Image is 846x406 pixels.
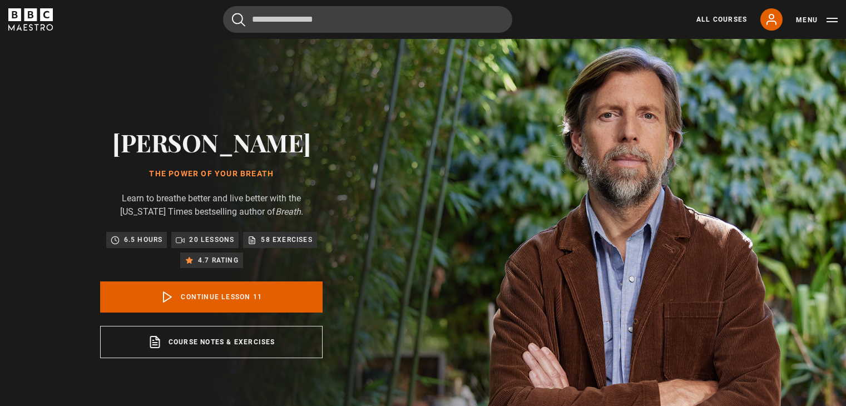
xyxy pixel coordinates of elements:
[198,255,239,266] p: 4.7 rating
[8,8,53,31] svg: BBC Maestro
[796,14,838,26] button: Toggle navigation
[223,6,512,33] input: Search
[232,13,245,27] button: Submit the search query
[275,206,301,217] i: Breath
[100,192,323,219] p: Learn to breathe better and live better with the [US_STATE] Times bestselling author of .
[100,281,323,313] a: Continue lesson 11
[261,234,312,245] p: 58 exercises
[100,326,323,358] a: Course notes & exercises
[696,14,747,24] a: All Courses
[100,128,323,156] h2: [PERSON_NAME]
[100,170,323,179] h1: The Power of Your Breath
[189,234,234,245] p: 20 lessons
[124,234,163,245] p: 6.5 hours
